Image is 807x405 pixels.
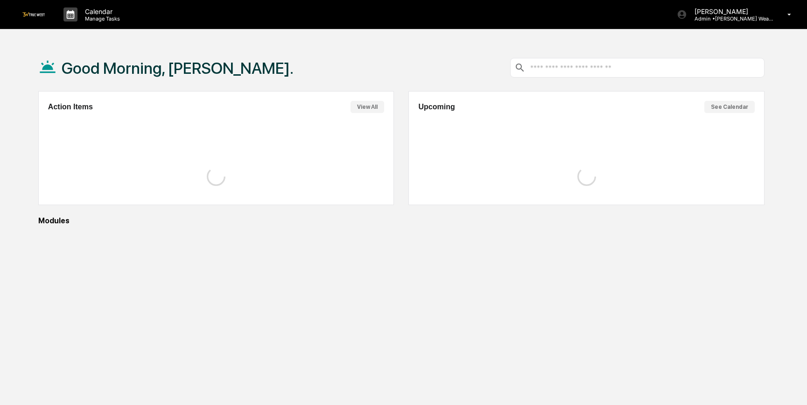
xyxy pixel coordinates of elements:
[418,103,455,111] h2: Upcoming
[77,7,125,15] p: Calendar
[687,7,774,15] p: [PERSON_NAME]
[351,101,384,113] button: View All
[704,101,755,113] button: See Calendar
[48,103,93,111] h2: Action Items
[77,15,125,22] p: Manage Tasks
[22,12,45,16] img: logo
[62,59,294,78] h1: Good Morning, [PERSON_NAME].
[38,216,765,225] div: Modules
[687,15,774,22] p: Admin • [PERSON_NAME] Wealth Management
